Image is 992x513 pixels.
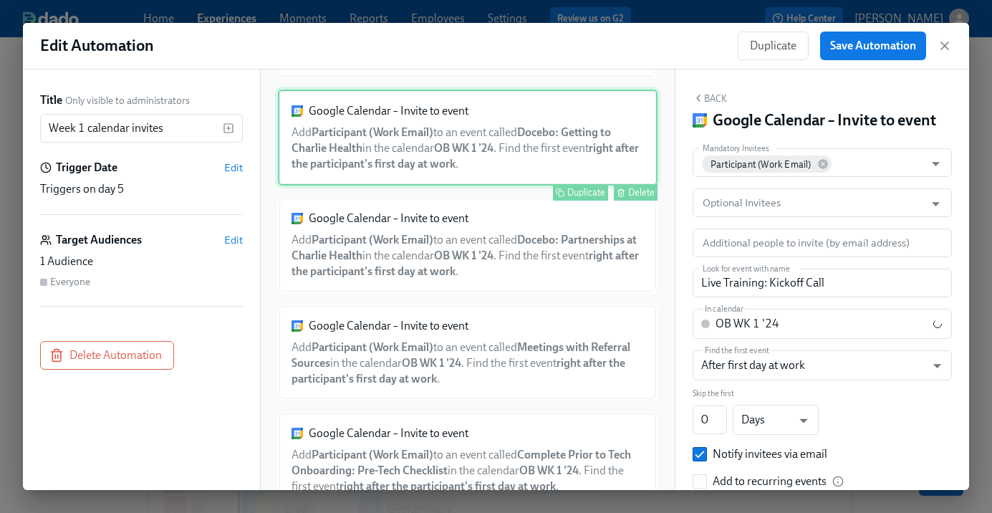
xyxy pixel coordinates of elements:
[278,197,658,293] div: Google Calendar – Invite to eventAddParticipant (Work Email)to an event calledDocebo: Partnership...
[40,254,243,269] div: 1 Audience
[278,305,658,401] div: Google Calendar – Invite to eventAddParticipant (Work Email)to an event calledMeetings with Refer...
[693,350,952,380] div: After first day at work
[40,92,62,108] label: Title
[820,32,926,60] button: Save Automation
[925,193,947,215] button: Open
[713,446,827,462] div: Notify invitees via email
[224,233,243,247] button: Edit
[40,232,243,307] div: Target AudiencesEdit1 AudienceEveryone
[50,275,90,289] div: Everyone
[224,160,243,175] button: Edit
[553,184,608,201] button: Duplicate
[567,187,605,198] div: Duplicate
[278,90,658,186] div: Google Calendar – Invite to eventAddParticipant (Work Email)to an event calledDocebo: Getting to ...
[278,412,658,508] div: Google Calendar – Invite to eventAddParticipant (Work Email)to an event calledComplete Prior to T...
[40,341,174,370] button: Delete Automation
[693,92,727,104] button: Back
[693,386,734,402] label: Skip the first
[65,94,190,107] span: Only visible to administrators
[628,187,655,198] div: Delete
[716,316,779,332] div: OB WK 1 '24
[830,39,916,53] span: Save Automation
[56,232,142,248] h6: Target Audiences
[733,405,819,435] div: Days
[925,153,947,175] button: Open
[750,39,796,53] span: Duplicate
[738,32,809,60] button: Duplicate
[693,309,952,339] div: OB WK 1 '24
[702,155,832,173] div: Participant (Work Email)
[702,159,820,170] span: Participant (Work Email)
[223,123,234,134] svg: Insert text variable
[52,348,162,363] span: Delete Automation
[832,476,844,487] svg: If toggled employees will be added to all recurring events, past events included.
[40,160,243,215] div: Trigger DateEditTriggers on day 5
[56,160,117,176] h6: Trigger Date
[614,184,658,201] button: Delete
[40,181,243,197] div: Triggers on day 5
[40,35,154,57] h1: Edit Automation
[713,110,936,131] h4: Google Calendar – Invite to event
[713,474,844,489] div: Add to recurring events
